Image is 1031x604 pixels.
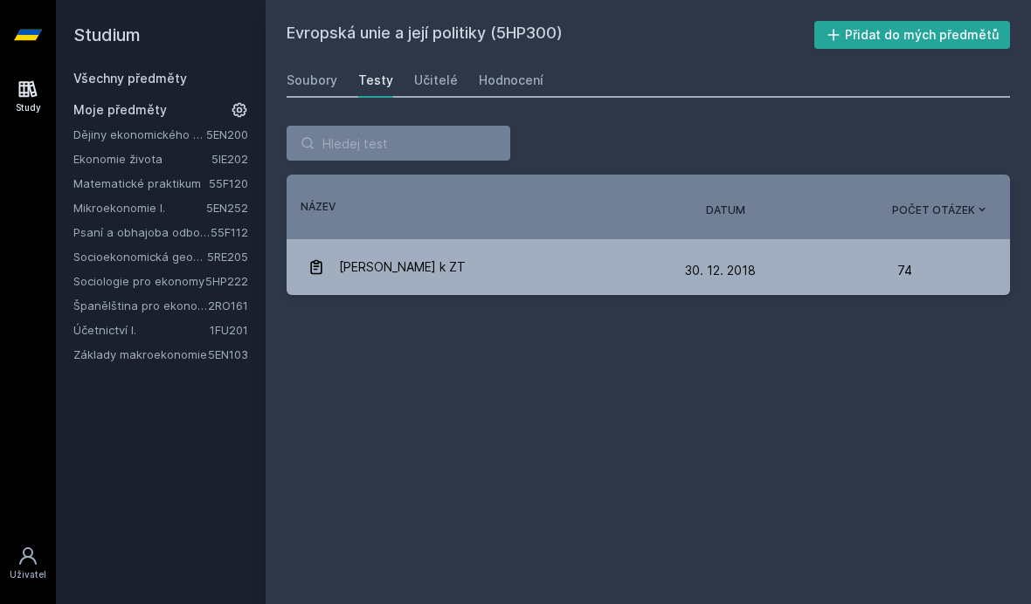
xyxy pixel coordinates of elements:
div: Uživatel [10,568,46,581]
a: 5HP222 [205,274,248,288]
a: Testy [358,63,393,98]
a: Mikroekonomie I. [73,199,206,216]
input: Hledej test [287,126,510,161]
a: Španělština pro ekonomy - základní úroveň 1 (A0/A1) [73,297,208,314]
div: Hodnocení [479,72,543,89]
span: Počet otázek [892,202,975,218]
a: [PERSON_NAME] k ZT 30. 12. 2018 74 [287,239,1010,295]
a: 5EN103 [208,347,248,361]
a: Soubory [287,63,337,98]
a: 1FU201 [210,323,248,337]
div: Učitelé [414,72,458,89]
a: 55F120 [209,176,248,190]
button: Datum [706,202,745,218]
span: 30. 12. 2018 [685,263,756,278]
button: Název [301,199,336,215]
h2: Evropská unie a její politiky (5HP300) [287,21,814,49]
a: 55F112 [211,225,248,239]
a: Uživatel [3,537,52,590]
a: 2RO161 [208,299,248,312]
a: Všechny předměty [73,71,187,86]
span: Moje předměty [73,101,167,119]
a: Ekonomie života [73,150,211,168]
div: Study [16,101,41,114]
span: 74 [897,253,912,288]
a: Učitelé [414,63,458,98]
a: Psaní a obhajoba odborné práce [73,223,211,241]
a: 5EN200 [206,127,248,141]
div: Soubory [287,72,337,89]
a: Hodnocení [479,63,543,98]
a: Základy makroekonomie [73,346,208,363]
a: 5RE205 [207,250,248,264]
a: Dějiny ekonomického myšlení [73,126,206,143]
a: Study [3,70,52,123]
a: 5IE202 [211,152,248,166]
a: Matematické praktikum [73,175,209,192]
button: Přidat do mých předmětů [814,21,1011,49]
span: [PERSON_NAME] k ZT [339,250,466,285]
button: Počet otázek [892,202,989,218]
a: Sociologie pro ekonomy [73,272,205,290]
a: Socioekonomická geografie [73,248,207,265]
a: 5EN252 [206,201,248,215]
a: Účetnictví I. [73,321,210,339]
div: Testy [358,72,393,89]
